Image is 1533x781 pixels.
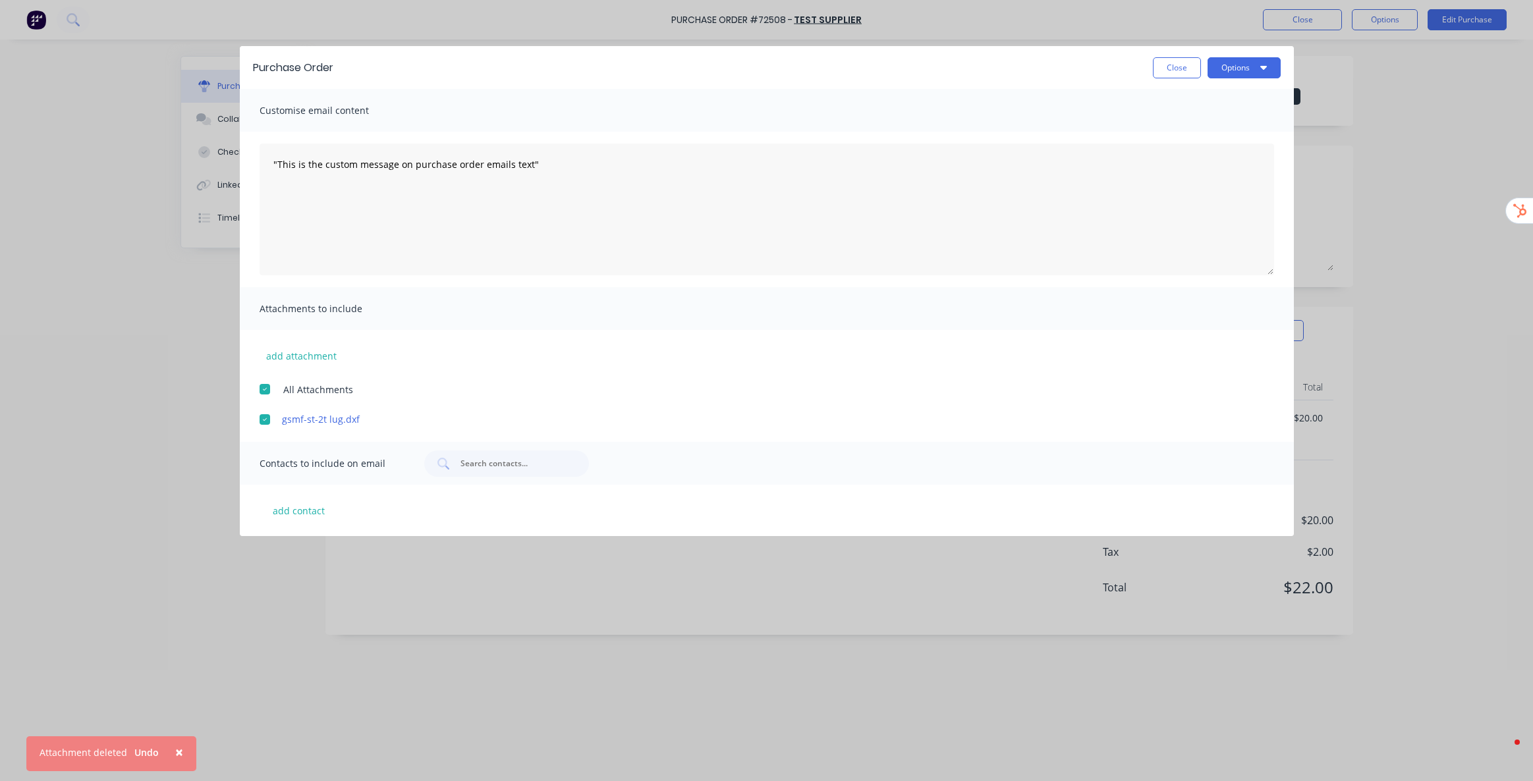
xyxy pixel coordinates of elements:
span: Customise email content [260,101,404,120]
button: Close [162,736,196,768]
button: add attachment [260,346,343,365]
span: Contacts to include on email [260,454,404,473]
span: Attachments to include [260,300,404,318]
button: Close [1153,57,1201,78]
a: gsmf-st-2t lug.dxf [282,412,1213,426]
span: × [175,743,183,761]
button: Undo [127,743,166,763]
span: All Attachments [283,383,353,396]
input: Search contacts... [459,457,569,470]
iframe: Intercom live chat [1488,736,1520,768]
textarea: "This is the custom message on purchase order emails text" [260,144,1274,275]
button: Options [1208,57,1281,78]
div: Purchase Order [253,60,333,76]
div: Attachment deleted [40,745,127,759]
button: add contact [260,500,339,520]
